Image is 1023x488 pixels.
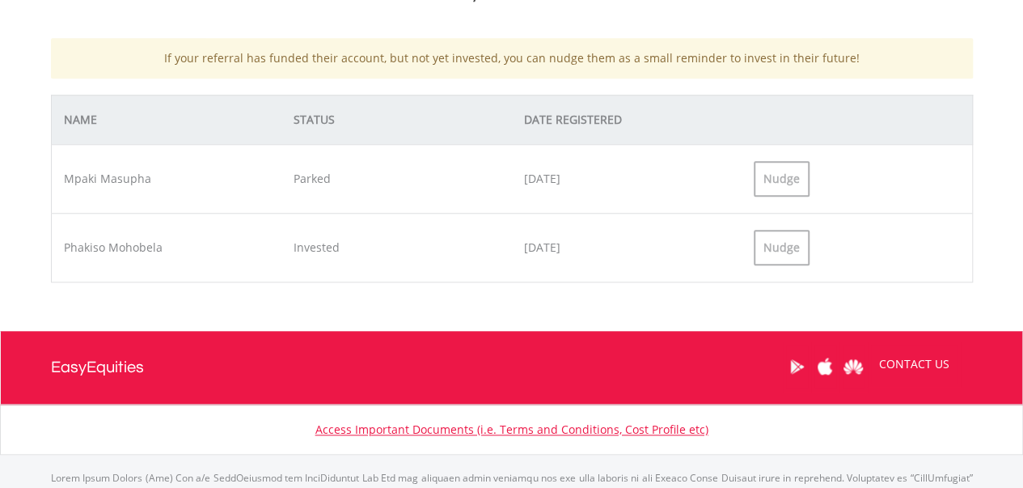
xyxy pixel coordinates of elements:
a: Access Important Documents (i.e. Terms and Conditions, Cost Profile etc) [315,422,708,437]
a: Apple [811,342,839,392]
div: [DATE] [512,240,742,256]
div: Nudge [754,161,810,197]
div: STATUS [281,112,512,128]
p: If your referral has funded their account, but not yet invested, you can nudge them as a small re... [63,50,961,66]
a: CONTACT US [868,342,961,387]
div: Nudge [754,230,810,265]
a: Huawei [839,342,868,392]
a: EasyEquities [51,331,144,404]
div: [DATE] [512,171,742,187]
a: Google Play [783,342,811,392]
div: Mpaki Masupha [52,171,282,187]
div: DATE REGISTERED [512,112,742,128]
div: Phakiso Mohobela [52,240,282,256]
div: Invested [281,240,512,256]
div: Parked [281,171,512,187]
div: NAME [52,112,282,128]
